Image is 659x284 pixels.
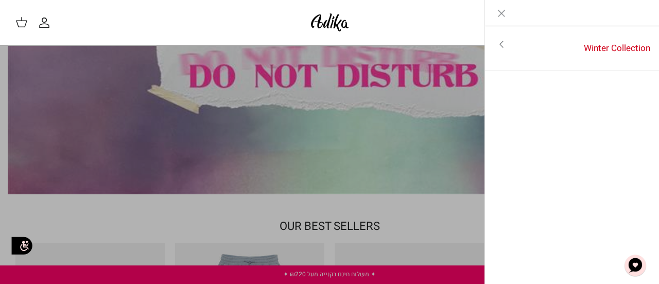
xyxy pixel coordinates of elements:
[8,231,36,260] img: accessibility_icon02.svg
[38,16,55,29] a: החשבון שלי
[308,10,352,35] img: Adika IL
[620,250,651,281] button: צ'אט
